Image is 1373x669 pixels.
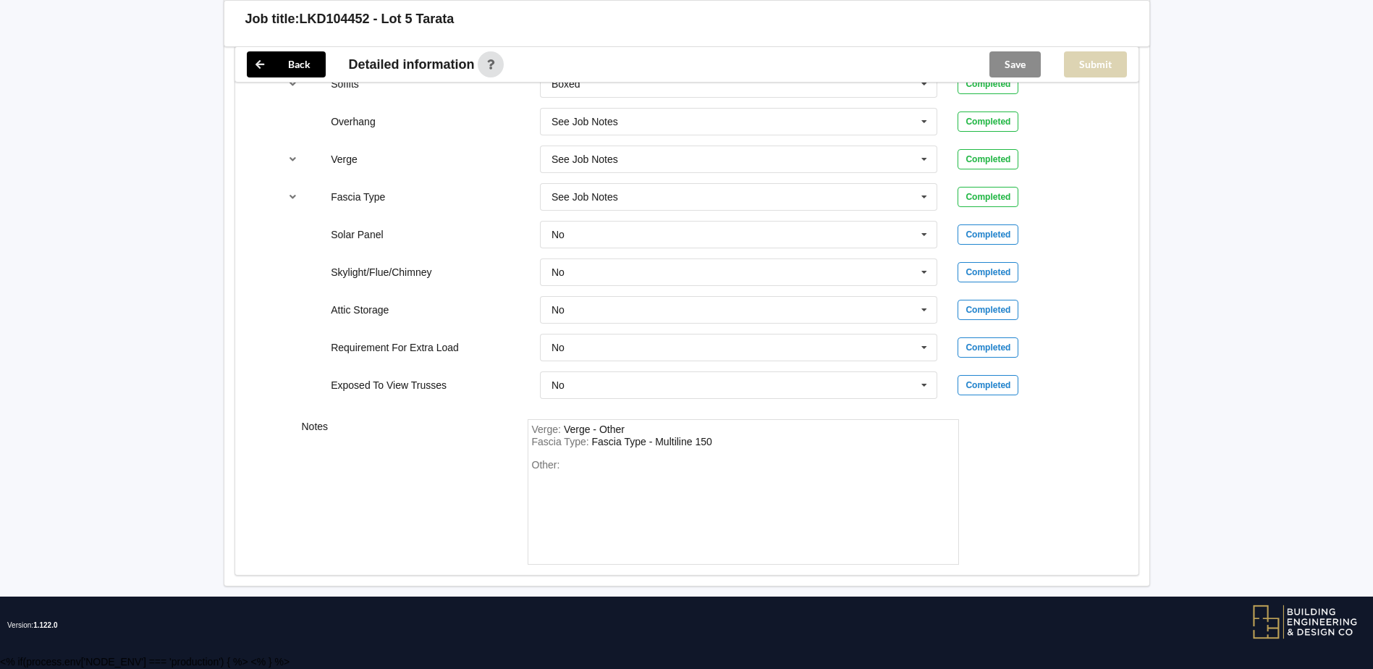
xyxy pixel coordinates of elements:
div: Completed [958,74,1018,94]
label: Soffits [331,78,359,90]
div: Completed [958,262,1018,282]
button: reference-toggle [279,184,307,210]
button: reference-toggle [279,146,307,172]
div: Completed [958,300,1018,320]
div: No [552,267,565,277]
div: FasciaType [592,436,712,447]
label: Fascia Type [331,191,385,203]
div: Completed [958,149,1018,169]
h3: Job title: [245,11,300,28]
div: Completed [958,224,1018,245]
div: No [552,342,565,353]
label: Verge [331,153,358,165]
div: No [552,230,565,240]
div: No [552,380,565,390]
span: Other: [532,459,560,471]
span: Fascia Type : [532,436,592,447]
div: Notes [292,419,517,565]
div: Completed [958,111,1018,132]
div: Verge [564,424,625,435]
label: Exposed To View Trusses [331,379,447,391]
div: Completed [958,337,1018,358]
span: Verge : [532,424,564,435]
label: Attic Storage [331,304,389,316]
div: Boxed [552,79,580,89]
div: See Job Notes [552,117,618,127]
div: No [552,305,565,315]
div: See Job Notes [552,154,618,164]
button: reference-toggle [279,71,307,97]
label: Requirement For Extra Load [331,342,459,353]
label: Solar Panel [331,229,383,240]
span: 1.122.0 [33,621,57,629]
img: BEDC logo [1252,604,1359,640]
button: Back [247,51,326,77]
label: Overhang [331,116,375,127]
div: See Job Notes [552,192,618,202]
div: Completed [958,187,1018,207]
div: Completed [958,375,1018,395]
span: Detailed information [349,58,475,71]
label: Skylight/Flue/Chimney [331,266,431,278]
span: Version: [7,597,58,655]
h3: LKD104452 - Lot 5 Tarata [300,11,455,28]
form: notes-field [528,419,959,565]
